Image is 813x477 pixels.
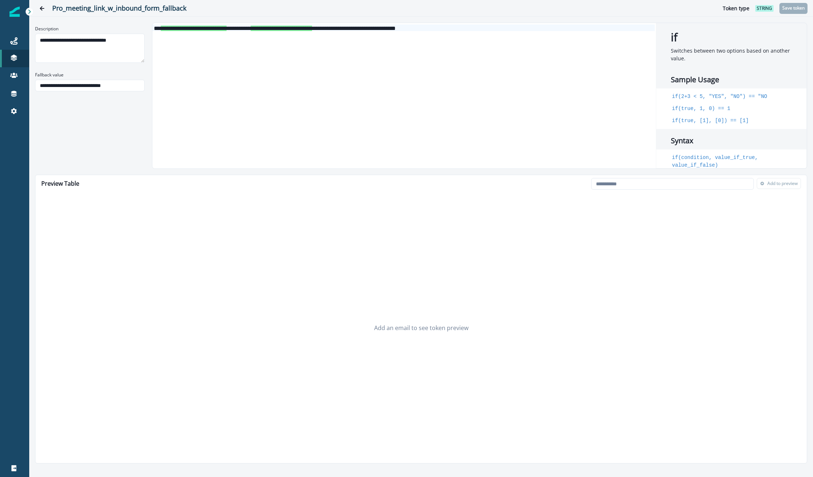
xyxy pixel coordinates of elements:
button: Add to preview [757,178,801,189]
img: Inflection [10,7,20,17]
p: Save token [782,5,805,11]
h2: if [656,23,806,44]
code: if(2+3 < 5, "YES", "NO") == "NO [671,93,768,101]
p: Fallback value [35,72,64,78]
p: Description [35,26,58,32]
p: Add to preview [767,181,798,186]
button: Save token [779,3,808,14]
code: if(true, 1, 0) == 1 [671,105,731,113]
code: if(condition, value_if_true, value_if_false) [671,154,792,169]
p: Add an email to see token preview [374,323,468,332]
h2: Preview Table [38,177,82,190]
span: string [755,5,774,12]
h2: Syntax [656,132,806,149]
h2: Pro_meeting_link_w_inbound_form_fallback [52,4,708,12]
h2: Sample Usage [656,71,806,88]
p: Switches between two options based on another value. [656,47,806,62]
button: Go back [35,1,49,16]
p: Token type [723,4,749,12]
code: if(true, [1], [0]) == [1] [671,117,750,125]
